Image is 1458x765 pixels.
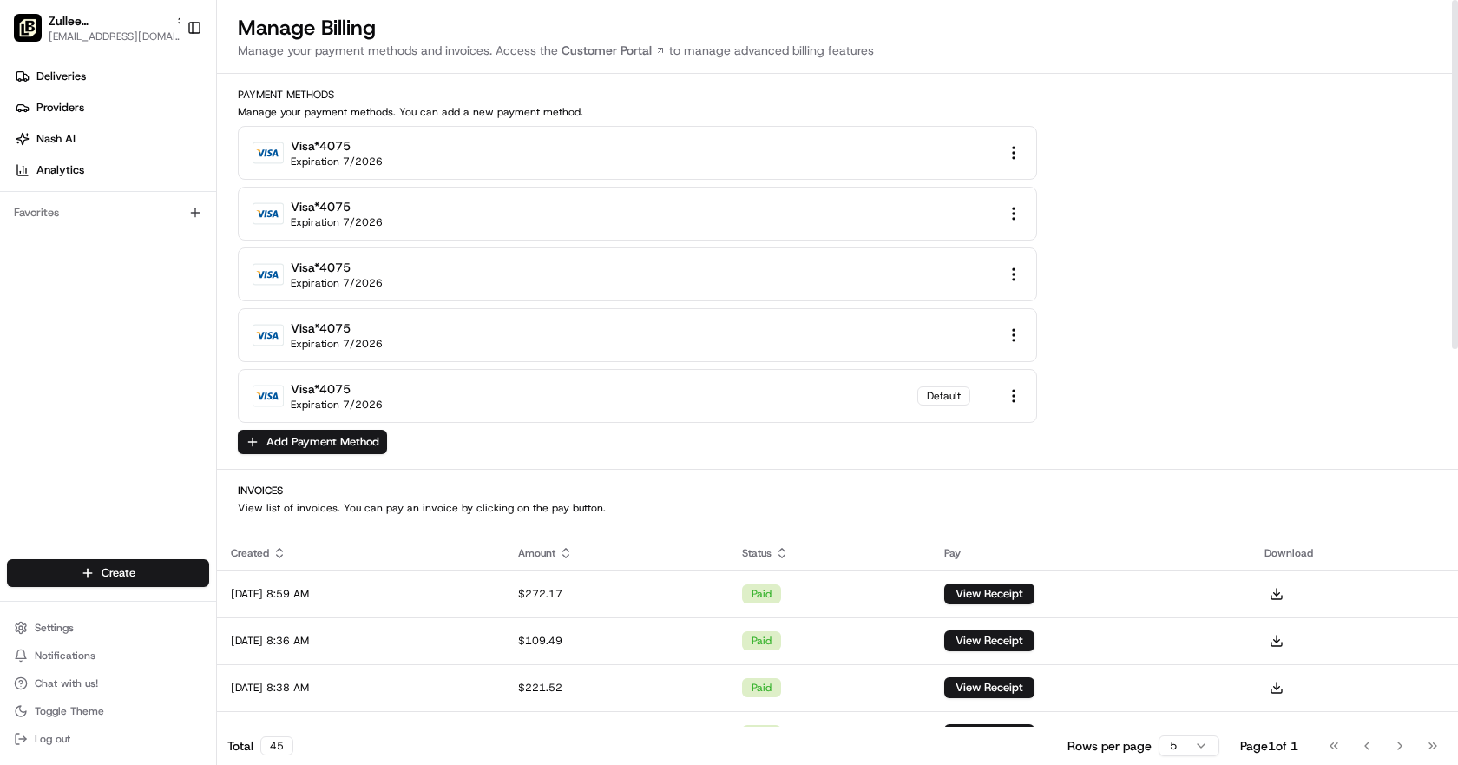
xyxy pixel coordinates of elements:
[49,12,168,30] button: Zullee Mediterrannean Grill - [GEOGRAPHIC_DATA]
[518,587,714,601] div: $272.17
[7,699,209,723] button: Toggle Theme
[944,724,1034,745] button: View Receipt
[7,63,216,90] a: Deliveries
[238,42,1437,59] p: Manage your payment methods and invoices. Access the to manage advanced billing features
[260,736,293,755] div: 45
[7,7,180,49] button: Zullee Mediterrannean Grill - YakimaZullee Mediterrannean Grill - [GEOGRAPHIC_DATA][EMAIL_ADDRESS...
[217,617,504,664] td: [DATE] 8:36 AM
[7,94,216,122] a: Providers
[227,736,293,755] div: Total
[7,156,216,184] a: Analytics
[518,634,714,648] div: $109.49
[742,546,916,560] div: Status
[7,125,216,153] a: Nash AI
[1240,737,1298,755] div: Page 1 of 1
[295,171,316,192] button: Start new chat
[7,727,209,751] button: Log out
[238,430,387,454] button: Add Payment Method
[17,166,49,197] img: 1736555255976-a54dd68f-1ca7-489b-9aae-adbdc363a1c4
[49,30,187,43] button: [EMAIL_ADDRESS][DOMAIN_NAME]
[291,198,351,215] div: visa *4075
[1264,546,1444,560] div: Download
[35,252,133,269] span: Knowledge Base
[147,254,161,267] div: 💻
[173,294,210,307] span: Pylon
[35,704,104,718] span: Toggle Theme
[917,386,970,406] div: Default
[36,162,84,178] span: Analytics
[231,546,490,560] div: Created
[36,131,76,147] span: Nash AI
[238,484,1437,498] h2: Invoices
[291,155,383,168] div: Expiration 7/2026
[7,559,209,587] button: Create
[59,183,220,197] div: We're available if you need us!
[140,245,286,276] a: 💻API Documentation
[45,112,286,130] input: Clear
[238,501,1437,515] p: View list of invoices. You can pay an invoice by clicking on the pay button.
[35,621,74,635] span: Settings
[7,643,209,668] button: Notifications
[238,88,1437,102] h2: Payment Methods
[217,570,504,617] td: [DATE] 8:59 AM
[944,630,1034,651] button: View Receipt
[291,337,383,351] div: Expiration 7/2026
[558,42,669,59] a: Customer Portal
[217,664,504,711] td: [DATE] 8:38 AM
[17,17,52,52] img: Nash
[7,616,209,640] button: Settings
[944,677,1034,698] button: View Receipt
[35,649,95,663] span: Notifications
[36,100,84,115] span: Providers
[518,546,714,560] div: Amount
[35,676,98,690] span: Chat with us!
[10,245,140,276] a: 📗Knowledge Base
[291,259,351,276] div: visa *4075
[742,631,781,650] div: paid
[7,671,209,696] button: Chat with us!
[238,105,1437,119] p: Manage your payment methods. You can add a new payment method.
[291,398,383,412] div: Expiration 7/2026
[217,711,504,758] td: [DATE] 8:23 AM
[59,166,285,183] div: Start new chat
[944,546,1237,560] div: Pay
[35,732,70,746] span: Log out
[14,14,42,42] img: Zullee Mediterrannean Grill - Yakima
[742,678,781,697] div: paid
[944,584,1034,604] button: View Receipt
[122,293,210,307] a: Powered byPylon
[291,215,383,229] div: Expiration 7/2026
[36,69,86,84] span: Deliveries
[7,199,209,227] div: Favorites
[17,69,316,97] p: Welcome 👋
[291,380,351,398] div: visa *4075
[742,584,781,603] div: paid
[291,320,351,337] div: visa *4075
[1067,737,1152,755] p: Rows per page
[518,681,714,695] div: $221.52
[164,252,279,269] span: API Documentation
[742,725,781,744] div: paid
[102,565,135,581] span: Create
[291,137,351,155] div: visa *4075
[17,254,31,267] div: 📗
[238,14,1437,42] h1: Manage Billing
[291,276,383,290] div: Expiration 7/2026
